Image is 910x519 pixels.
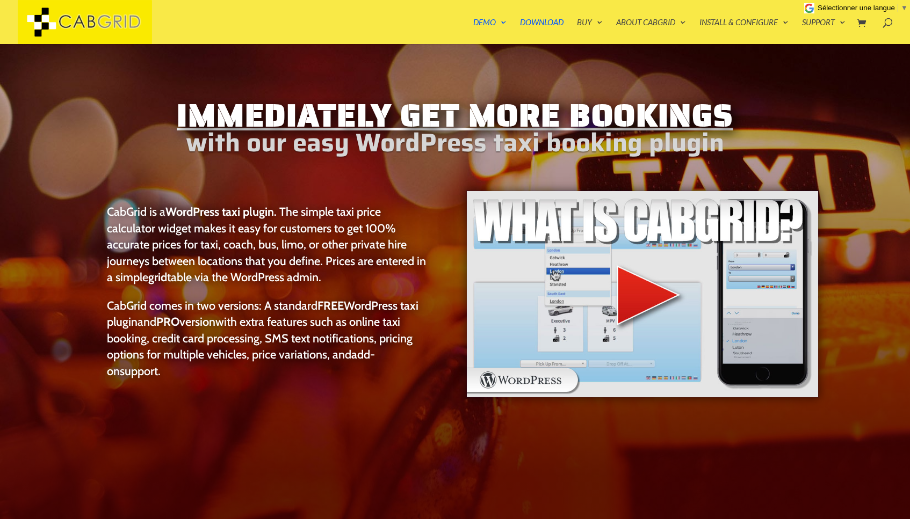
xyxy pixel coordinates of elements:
span: Sélectionner une langue [818,4,895,12]
h2: with our easy WordPress taxi booking plugin [91,138,819,153]
h1: Immediately Get More Bookings [91,99,819,138]
p: CabGrid is a . The simple taxi price calculator widget makes it easy for customers to get 100% ac... [107,203,428,297]
a: CabGrid Taxi Plugin [18,15,152,26]
a: About CabGrid [616,18,686,44]
a: Install & Configure [699,18,789,44]
a: PROversion [156,315,215,328]
img: WordPress taxi booking plugin Intro Video [466,190,819,398]
strong: WordPress taxi plugin [165,204,274,218]
a: Download [520,18,564,44]
a: Buy [577,18,603,44]
p: CabGrid comes in two versions: A standard and with extra features such as online taxi booking, cr... [107,297,428,379]
a: Support [802,18,846,44]
strong: FREE [317,298,344,312]
strong: grid [148,270,167,284]
span: ​ [898,4,898,12]
a: Demo [473,18,507,44]
a: Sélectionner une langue​ [818,4,908,12]
a: add-on [107,347,375,378]
a: WordPress taxi booking plugin Intro Video [466,390,819,400]
strong: PRO [156,315,179,328]
span: ▼ [901,4,908,12]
